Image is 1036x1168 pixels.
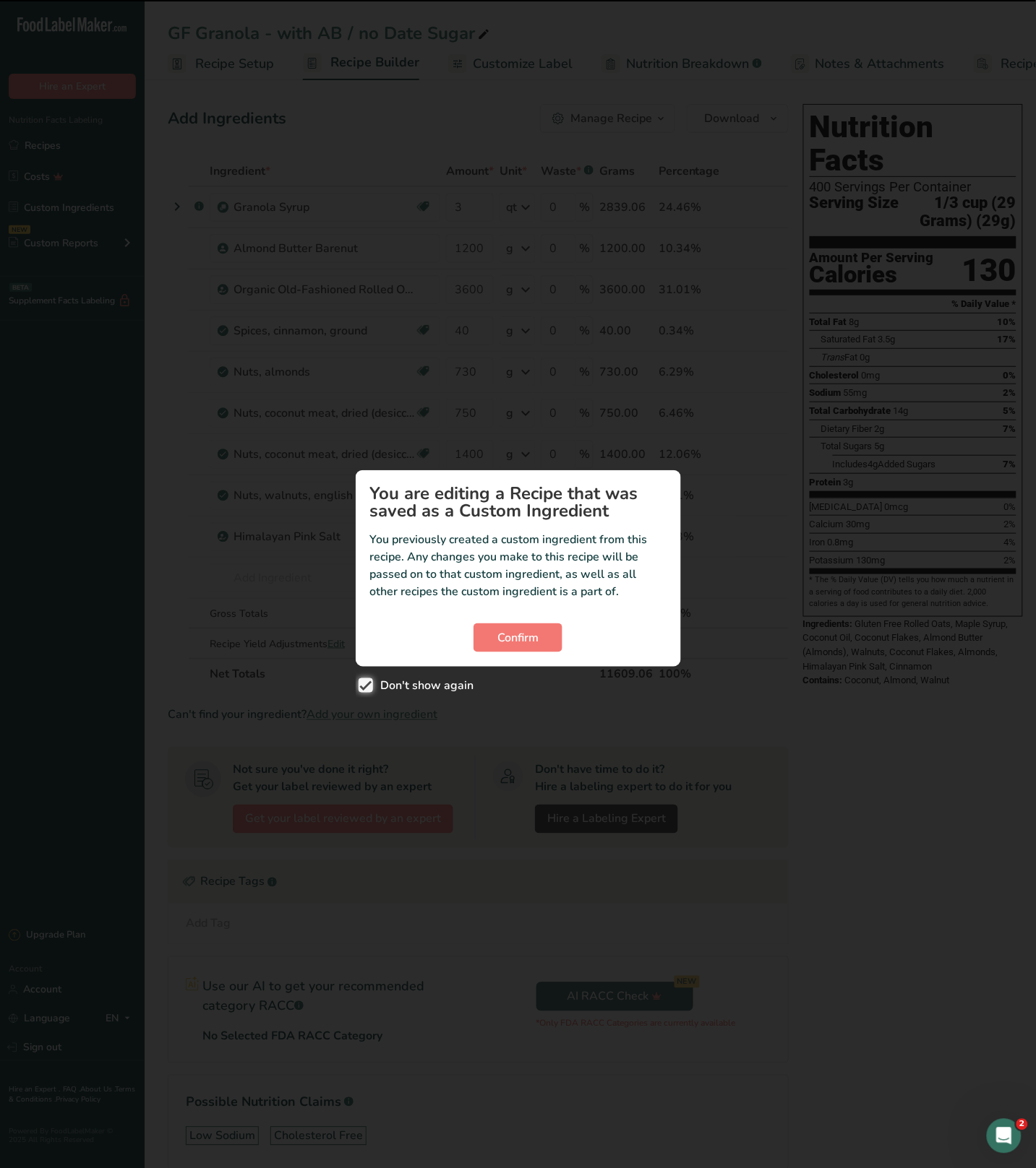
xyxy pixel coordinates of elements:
[370,531,667,600] p: You previously created a custom ingredient from this recipe. Any changes you make to this recipe ...
[1016,1119,1028,1130] span: 2
[474,623,562,652] button: Confirm
[987,1119,1022,1154] iframe: Intercom live chat
[373,678,474,693] span: Don't show again
[370,485,667,519] h1: You are editing a Recipe that was saved as a Custom Ingredient
[497,629,539,646] span: Confirm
